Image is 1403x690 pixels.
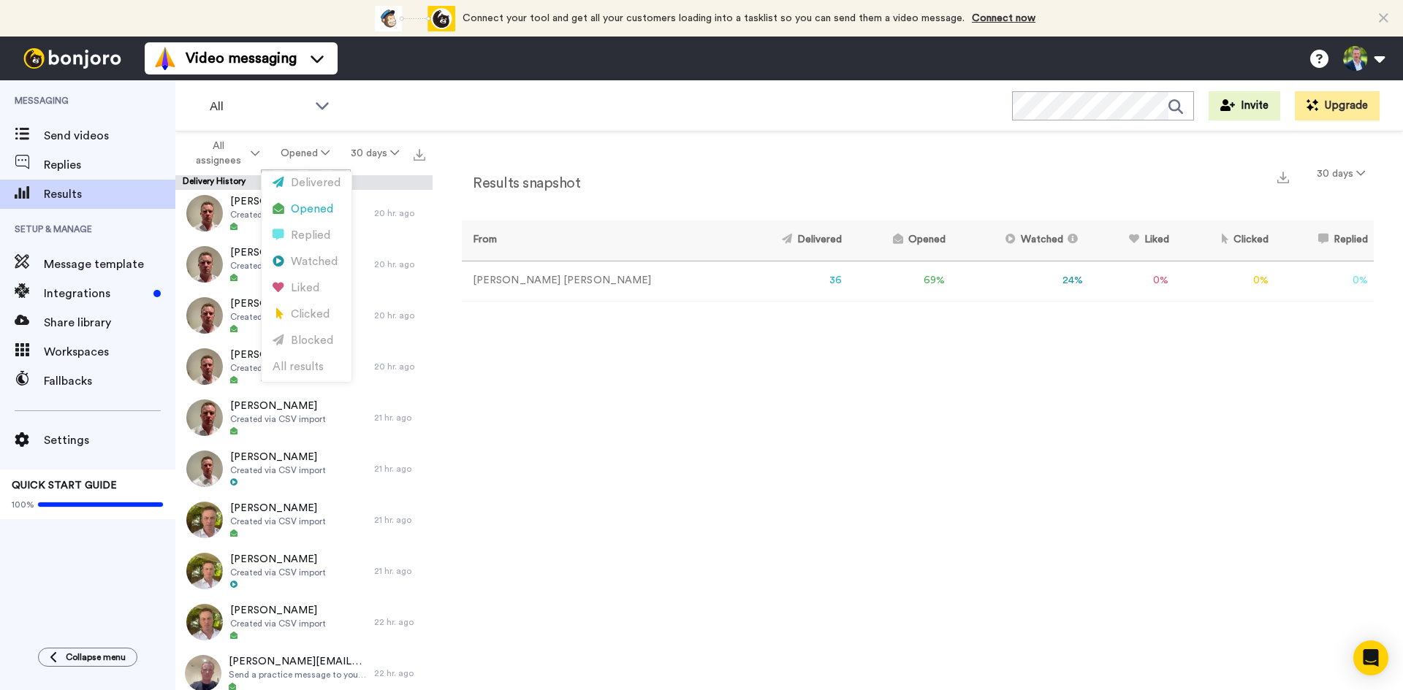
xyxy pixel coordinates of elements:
[1209,91,1280,120] button: Invite
[230,515,326,527] span: Created via CSV import
[374,412,425,423] div: 21 hr. ago
[44,185,175,203] span: Results
[230,296,326,311] span: [PERSON_NAME]
[38,648,137,667] button: Collapse menu
[1353,640,1388,675] div: Open Intercom Messenger
[951,261,1090,301] td: 24 %
[175,392,433,443] a: [PERSON_NAME]Created via CSV import21 hr. ago
[1089,261,1174,301] td: 0 %
[230,567,326,578] span: Created via CSV import
[153,47,177,70] img: vm-color.svg
[230,194,326,209] span: [PERSON_NAME]
[210,98,308,115] span: All
[374,258,425,270] div: 20 hr. ago
[273,175,341,191] div: Delivered
[12,480,117,491] span: QUICK START GUIDE
[1277,172,1289,183] img: export.svg
[175,290,433,341] a: [PERSON_NAME]Created via CSV import20 hr. ago
[1089,221,1174,261] th: Liked
[1273,166,1293,187] button: Export a summary of each team member’s results that match this filter now.
[734,221,848,261] th: Delivered
[44,285,148,302] span: Integrations
[972,13,1035,23] a: Connect now
[18,48,127,69] img: bj-logo-header-white.svg
[273,359,341,375] div: All results
[175,597,433,648] a: [PERSON_NAME]Created via CSV import22 hr. ago
[230,618,326,629] span: Created via CSV import
[230,348,326,362] span: [PERSON_NAME]
[66,651,126,663] span: Collapse menu
[374,514,425,526] div: 21 hr. ago
[951,221,1090,261] th: Watched
[229,654,367,669] span: [PERSON_NAME][EMAIL_ADDRESS][DOMAIN_NAME]
[414,149,425,161] img: export.svg
[374,616,425,628] div: 22 hr. ago
[273,333,341,349] div: Blocked
[374,463,425,475] div: 21 hr. ago
[230,209,326,221] span: Created via CSV import
[189,139,248,168] span: All assignees
[374,565,425,577] div: 21 hr. ago
[230,552,326,567] span: [PERSON_NAME]
[374,207,425,219] div: 20 hr. ago
[1274,261,1374,301] td: 0 %
[175,341,433,392] a: [PERSON_NAME]Created via CSV import20 hr. ago
[44,343,175,361] span: Workspaces
[230,245,326,260] span: [PERSON_NAME]
[1175,221,1275,261] th: Clicked
[175,545,433,597] a: [PERSON_NAME]Created via CSV import21 hr. ago
[12,499,34,510] span: 100%
[273,280,341,296] div: Liked
[374,310,425,321] div: 20 hr. ago
[462,221,734,261] th: From
[848,221,951,261] th: Opened
[230,399,326,413] span: [PERSON_NAME]
[230,501,326,515] span: [PERSON_NAME]
[186,451,223,487] img: cdb637e9-b3ea-4a6e-9f9e-6765c6364c06-thumb.jpg
[230,413,326,425] span: Created via CSV import
[186,348,223,385] img: 8eeb7068-ae5e-4028-a680-f6e2f6aae9dd-thumb.jpg
[1274,221,1374,261] th: Replied
[186,399,223,436] img: 6a6e5413-cef5-4272-9fbd-36e78e40fa77-thumb.jpg
[44,372,175,390] span: Fallbacks
[230,362,326,374] span: Created via CSV import
[44,256,175,273] span: Message template
[44,127,175,145] span: Send videos
[186,502,223,538] img: 333c2193-0e84-4a1f-a5e8-951153c3ab87-thumb.jpg
[374,667,425,679] div: 22 hr. ago
[186,246,223,283] img: 170d7a40-b667-4298-bb98-bd7f754a485c-thumb.jpg
[462,175,580,191] h2: Results snapshot
[186,553,223,589] img: 72c724c7-609b-4526-9d09-8c73c3b2dc19-thumb.jpg
[463,13,965,23] span: Connect your tool and get all your customers loading into a tasklist so you can send them a video...
[186,604,223,640] img: f007d453-c3f1-4605-ba1b-69d332a3af95-thumb.jpg
[374,361,425,372] div: 20 hr. ago
[1175,261,1275,301] td: 0 %
[273,202,341,218] div: Opened
[186,48,297,69] span: Video messaging
[1295,91,1380,120] button: Upgrade
[273,254,341,270] div: Watched
[186,297,223,334] img: 13d09c58-af22-4c69-9c79-29164a633ff4-thumb.jpg
[270,140,341,166] button: Opened
[230,450,326,464] span: [PERSON_NAME]
[230,603,326,618] span: [PERSON_NAME]
[44,314,175,331] span: Share library
[340,140,409,166] button: 30 days
[230,311,326,323] span: Created via CSV import
[175,188,433,239] a: [PERSON_NAME]Created via CSV import20 hr. ago
[375,6,455,31] div: animation
[175,443,433,494] a: [PERSON_NAME]Created via CSV import21 hr. ago
[44,432,175,449] span: Settings
[734,261,848,301] td: 36
[178,133,270,174] button: All assignees
[462,261,734,301] td: [PERSON_NAME] [PERSON_NAME]
[175,494,433,545] a: [PERSON_NAME]Created via CSV import21 hr. ago
[186,195,223,231] img: 27751cad-37c7-49d1-8b37-ccf13e2ed5f0-thumb.jpg
[273,307,341,323] div: Clicked
[230,260,326,272] span: Created via CSV import
[229,669,367,681] span: Send a practice message to yourself
[175,175,433,190] div: Delivery History
[848,261,951,301] td: 69 %
[175,239,433,290] a: [PERSON_NAME]Created via CSV import20 hr. ago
